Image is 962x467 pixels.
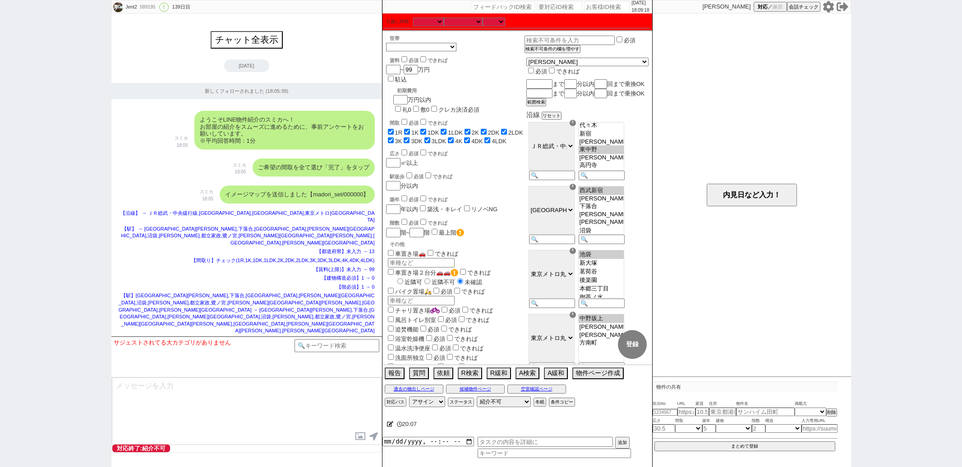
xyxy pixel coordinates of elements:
[445,336,478,342] label: できれば
[388,345,394,350] input: 温水洗浄便座
[544,367,568,379] button: A緩和
[448,129,463,136] label: 1LDK
[191,258,375,263] span: 【間取り】チェック(1R,1K,1DK,1LDK,2K,2DK,2LDK,3K,3DK,3LDK,4K,4DK,4LDK)
[579,154,624,161] option: [PERSON_NAME]
[632,7,649,14] p: 18:09:18
[395,279,422,286] label: 近隣可
[453,345,459,350] input: できれば
[579,218,624,227] option: [PERSON_NAME]薬師前
[579,130,624,138] option: 新宿
[397,87,479,94] div: 初期費用
[390,241,525,248] p: その他
[386,51,447,84] div: ~ 万円
[579,293,624,302] option: 御茶ノ水
[702,417,716,425] span: 築年
[390,218,525,227] div: 階数
[419,151,447,156] label: できれば
[471,206,498,213] label: リノベNG
[570,120,576,126] div: ☓
[677,400,695,408] span: URL
[579,138,624,145] option: [PERSON_NAME]
[449,307,460,314] span: 必須
[579,314,624,323] option: 中野坂上
[113,2,123,12] img: 0m05a98d77725134f30b0f34f50366e41b3a0b1cff53d1
[120,210,374,223] span: 【沿線】 → ＪＲ総武・中央緩行線,[GEOGRAPHIC_DATA],[GEOGRAPHIC_DATA],東京メトロ[GEOGRAPHIC_DATA]
[388,250,394,256] input: 車置き場🚗
[801,424,838,433] input: https://suumo.jp/chintai/jnc_000022489271
[295,339,380,352] input: 🔍キーワード検索
[386,250,426,257] label: 車置き場🚗
[451,345,483,352] label: できれば
[409,197,419,202] span: 必須
[702,424,716,433] input: 5
[471,138,483,145] label: 4DK
[787,2,820,12] button: 会話チェック
[420,219,426,225] input: できれば
[472,129,479,136] label: 2K
[508,129,523,136] label: 2LDK
[172,4,190,11] div: 139日目
[547,68,580,75] label: できれば
[426,250,458,257] label: できれば
[570,312,576,318] div: ☓
[579,276,624,285] option: 後楽園
[695,400,709,408] span: 家賃
[579,235,625,244] input: 🔍
[789,4,819,10] span: 会話チェック
[695,408,709,416] input: 10.5
[526,89,649,98] div: まで 分以内
[653,381,838,392] p: 物件の共有
[432,138,446,145] label: 3LDK
[386,171,525,190] div: 分以内
[618,330,647,359] button: 登録
[579,186,624,195] option: 西武新宿
[388,316,394,322] input: 風呂トイレ別室
[313,267,375,272] span: 【賃料(上限)】未入力 → 99
[420,106,429,113] label: 敷0
[390,35,525,42] div: 世帯
[525,36,615,45] input: 検索不可条件を入力
[579,211,624,218] option: [PERSON_NAME]
[457,364,489,371] label: できれば
[439,326,472,333] label: できれば
[390,194,525,203] div: 築年
[529,235,575,244] input: 🔍
[579,121,624,130] option: 代々木
[393,84,479,114] div: 万円以内
[395,76,407,83] label: 駐込
[537,1,582,12] input: 要対応ID検索
[736,408,795,416] input: サンハイム田町
[200,195,213,203] p: 18:05
[455,279,482,286] label: 未確認
[253,159,375,177] div: ご希望の間取を全て選び「完了」をタップ
[516,367,539,379] button: A検索
[402,421,417,427] span: 20:07
[409,151,419,156] span: 必須
[428,326,439,333] span: 必須
[579,285,624,293] option: 本郷三丁目
[386,227,525,237] div: 階~ 階
[175,135,188,142] p: スミカ
[579,195,624,202] option: [PERSON_NAME][PERSON_NAME]
[390,148,525,157] div: 広さ
[446,385,505,394] button: 候補物件ページ
[447,335,453,341] input: できれば
[419,58,447,63] label: できれば
[579,268,624,276] option: 茗荷谷
[525,45,580,53] button: 検索不可条件の欄を増やす
[507,385,566,394] button: 空室確認ページ
[445,317,457,323] span: 必須
[529,363,575,372] input: 🔍
[119,293,375,333] span: 【駅】[GEOGRAPHIC_DATA][PERSON_NAME],下落合,[GEOGRAPHIC_DATA],[PERSON_NAME][GEOGRAPHIC_DATA],沼袋,[PERSON...
[411,138,422,145] label: 3DK
[707,184,797,206] button: 内見日など入力！
[111,83,382,99] div: 新しくフォローされました (18:05:39)
[175,142,188,149] p: 18:05
[754,2,787,12] button: 対応／練習
[200,188,213,195] p: スミカ
[736,400,795,408] span: 物件名
[137,4,157,11] div: 589195
[386,269,458,276] label: 車置き場２台分🚗🚗
[773,4,782,10] span: 練習
[424,278,430,284] input: 近隣不可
